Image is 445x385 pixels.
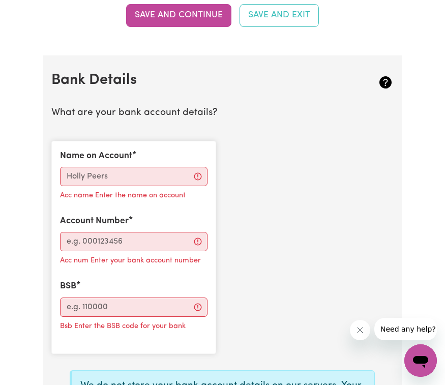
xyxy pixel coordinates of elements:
button: Save and Exit [240,4,319,26]
iframe: Close message [350,320,370,340]
input: Holly Peers [60,167,208,186]
h2: Bank Details [51,72,337,90]
p: Acc name Enter the name on account [60,190,186,201]
p: What are your bank account details? [51,106,394,121]
input: e.g. 110000 [60,298,208,317]
iframe: Button to launch messaging window [404,344,437,377]
p: Bsb Enter the BSB code for your bank [60,321,186,332]
p: Acc num Enter your bank account number [60,255,201,266]
button: Save and Continue [126,4,231,26]
iframe: Message from company [374,318,437,340]
input: e.g. 000123456 [60,232,208,251]
label: Account Number [60,215,129,228]
label: Name on Account [60,150,132,163]
label: BSB [60,280,76,293]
